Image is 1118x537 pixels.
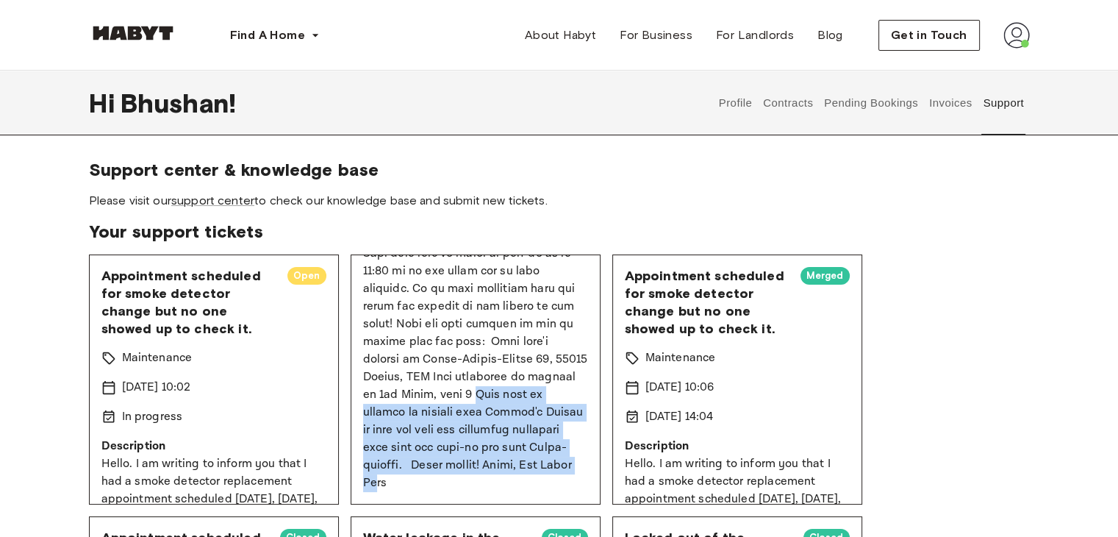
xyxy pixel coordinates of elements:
[823,71,920,135] button: Pending Bookings
[89,221,1030,243] span: Your support tickets
[878,20,980,51] button: Get in Touch
[717,71,754,135] button: Profile
[645,408,714,426] p: [DATE] 14:04
[645,379,714,396] p: [DATE] 10:06
[89,88,121,118] span: Hi
[806,21,855,50] a: Blog
[645,349,716,367] p: Maintenance
[89,26,177,40] img: Habyt
[218,21,332,50] button: Find A Home
[525,26,596,44] span: About Habyt
[230,26,305,44] span: Find A Home
[513,21,608,50] a: About Habyt
[171,193,254,207] a: support center
[716,26,794,44] span: For Landlords
[800,268,850,283] span: Merged
[122,349,193,367] p: Maintenance
[122,379,191,396] p: [DATE] 10:02
[625,438,850,455] p: Description
[625,267,789,338] span: Appointment scheduled for smoke detector change but no one showed up to check it.
[713,71,1029,135] div: user profile tabs
[704,21,806,50] a: For Landlords
[891,26,967,44] span: Get in Touch
[89,159,1030,181] span: Support center & knowledge base
[1003,22,1030,49] img: avatar
[981,71,1026,135] button: Support
[101,267,276,338] span: Appointment scheduled for smoke detector change but no one showed up to check it.
[89,193,1030,209] span: Please visit our to check our knowledge base and submit new tickets.
[122,408,183,426] p: In progress
[927,71,973,135] button: Invoices
[762,71,815,135] button: Contracts
[817,26,843,44] span: Blog
[608,21,704,50] a: For Business
[287,268,326,283] span: Open
[101,438,326,455] p: Description
[620,26,692,44] span: For Business
[121,88,236,118] span: Bhushan !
